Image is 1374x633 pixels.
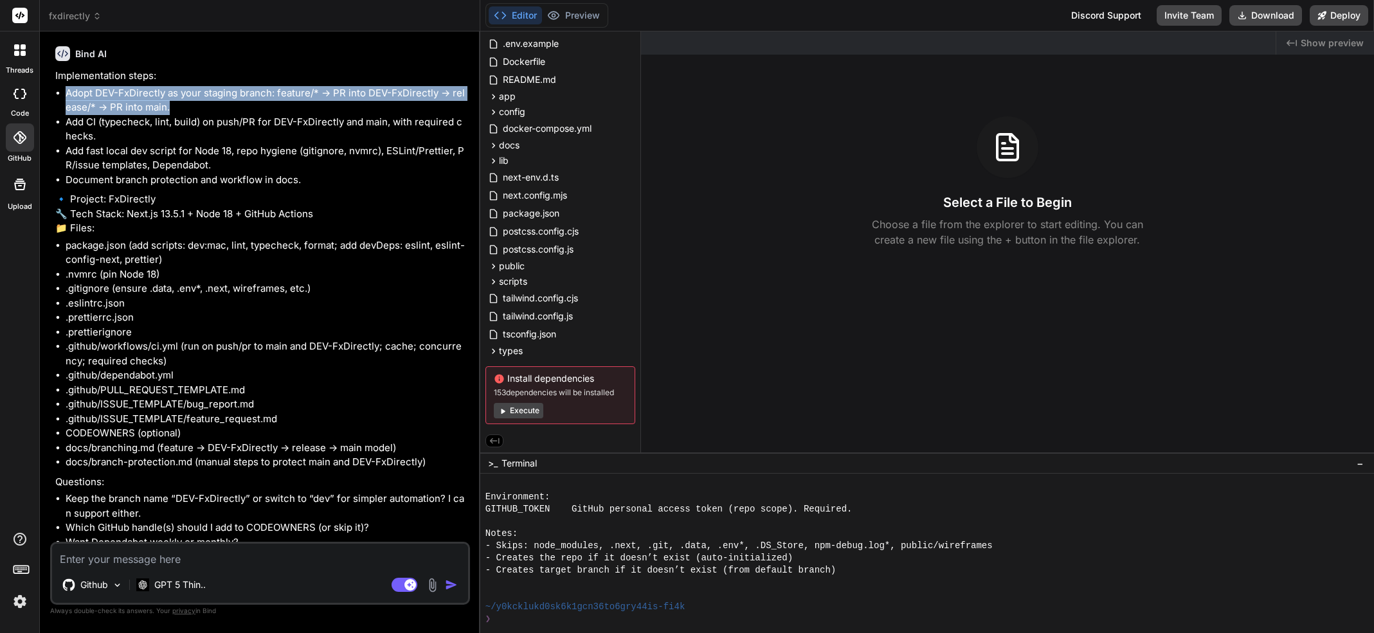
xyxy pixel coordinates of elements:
[66,173,467,188] li: Document branch protection and workflow in docs.
[494,403,543,418] button: Execute
[502,290,579,306] span: tailwind.config.cjs
[425,578,440,593] img: attachment
[55,475,467,490] p: Questions:
[502,54,547,69] span: Dockerfile
[494,388,627,398] span: 153 dependencies will be installed
[502,224,580,239] span: postcss.config.cjs
[66,339,467,368] li: .github/workflows/ci.yml (run on push/pr to main and DEV-FxDirectly; cache; concurrency; required...
[6,65,33,76] label: threads
[502,188,568,203] span: next.config.mjs
[485,613,491,625] span: ❯
[485,601,685,613] span: ~/y0kcklukd0sk6k1gcn36to6gry44is-fi4k
[50,605,470,617] p: Always double-check its answers. Your in Bind
[502,170,560,185] span: next-env.d.ts
[499,275,527,288] span: scripts
[943,193,1072,211] h3: Select a File to Begin
[66,368,467,383] li: .github/dependabot.yml
[55,192,467,236] p: 🔹 Project: FxDirectly 🔧 Tech Stack: Next.js 13.5.1 + Node 18 + GitHub Actions 📁 Files:
[494,372,627,385] span: Install dependencies
[488,457,498,470] span: >_
[66,383,467,398] li: .github/PULL_REQUEST_TEMPLATE.md
[502,242,575,257] span: postcss.config.js
[502,36,560,51] span: .env.example
[49,10,102,22] span: fxdirectly
[499,154,509,167] span: lib
[112,580,123,591] img: Pick Models
[66,296,467,311] li: .eslintrc.json
[485,503,853,515] span: GITHUB_TOKEN GitHub personal access token (repo scope). Required.
[499,139,520,152] span: docs
[9,591,31,612] img: settings
[66,267,467,282] li: .nvmrc (pin Node 18)
[75,48,107,60] h6: Bind AI
[499,105,525,118] span: config
[66,426,467,441] li: CODEOWNERS (optional)
[489,6,542,24] button: Editor
[11,108,29,119] label: code
[66,521,467,535] li: Which GitHub handle(s) should I add to CODEOWNERS (or skip it)?
[66,238,467,267] li: package.json (add scripts: dev:mac, lint, typecheck, format; add devDeps: eslint, eslint-config-n...
[172,607,195,614] span: privacy
[1229,5,1302,26] button: Download
[66,455,467,470] li: docs/branch-protection.md (manual steps to protect main and DEV-FxDirectly)
[502,206,561,221] span: package.json
[55,69,467,84] p: Implementation steps:
[502,326,557,342] span: tsconfig.json
[66,86,467,115] li: Adopt DEV-FxDirectly as your staging branch: feature/* → PR into DEV-FxDirectly → release/* → PR ...
[66,281,467,296] li: .gitignore (ensure .data, .env*, .next, wireframes, etc.)
[499,260,525,272] span: public
[542,6,605,24] button: Preview
[499,90,516,103] span: app
[66,412,467,427] li: .github/ISSUE_TEMPLATE/feature_request.md
[485,564,836,576] span: - Creates target branch if it doesn’t exist (from default branch)
[66,492,467,521] li: Keep the branch name “DEV-FxDirectly” or switch to “dev” for simpler automation? I can support ei...
[8,201,32,212] label: Upload
[66,441,467,456] li: docs/branching.md (feature → DEV-FxDirectly → release → main model)
[66,397,467,412] li: .github/ISSUE_TEMPLATE/bug_report.md
[66,325,467,340] li: .prettierignore
[1063,5,1149,26] div: Discord Support
[485,552,793,564] span: - Creates the repo if it doesn’t exist (auto-initialized)
[502,72,557,87] span: README.md
[502,457,537,470] span: Terminal
[66,535,467,550] li: Want Dependabot weekly or monthly?
[1310,5,1368,26] button: Deploy
[863,217,1152,247] p: Choose a file from the explorer to start editing. You can create a new file using the + button in...
[485,540,993,552] span: - Skips: node_modules, .next, .git, .data, .env*, .DS_Store, npm-debug.log*, public/wireframes
[485,528,518,540] span: Notes:
[66,310,467,325] li: .prettierrc.json
[66,115,467,144] li: Add CI (typecheck, lint, build) on push/PR for DEV-FxDirectly and main, with required checks.
[502,121,593,136] span: docker-compose.yml
[154,578,206,591] p: GPT 5 Thin..
[136,578,149,591] img: GPT 5 Thinking High
[1301,37,1364,49] span: Show preview
[499,344,523,357] span: types
[1157,5,1222,26] button: Invite Team
[1357,457,1364,470] span: −
[66,144,467,173] li: Add fast local dev script for Node 18, repo hygiene (gitignore, nvmrc), ESLint/Prettier, PR/issue...
[445,578,458,591] img: icon
[8,153,32,164] label: GitHub
[502,308,574,324] span: tailwind.config.js
[80,578,108,591] p: Github
[485,491,550,503] span: Environment:
[1354,453,1366,474] button: −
